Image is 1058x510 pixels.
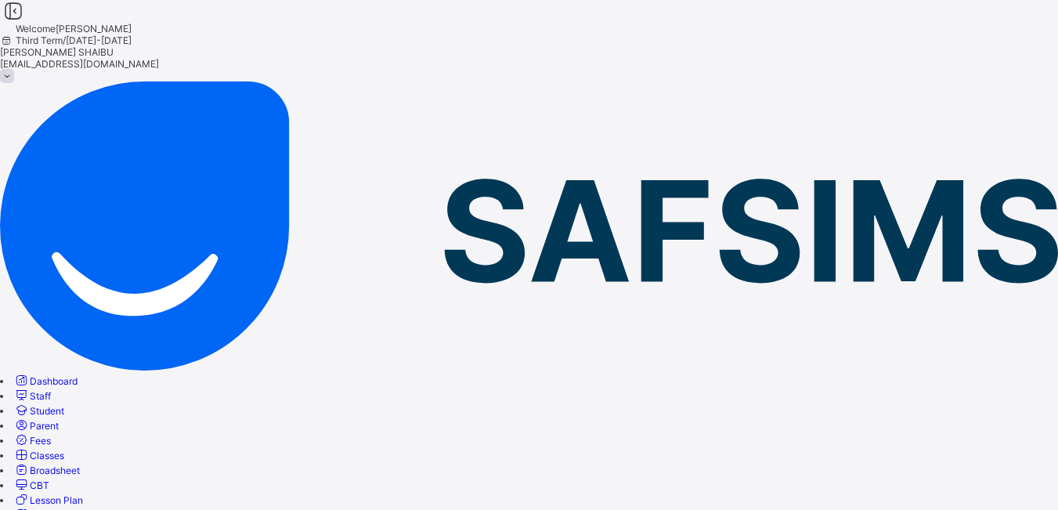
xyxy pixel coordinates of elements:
span: Student [30,405,64,417]
a: Broadsheet [13,465,80,476]
a: Student [13,405,64,417]
span: CBT [30,479,49,491]
span: Fees [30,435,51,447]
span: Dashboard [30,375,78,387]
span: Classes [30,450,64,461]
span: Parent [30,420,59,432]
a: Fees [13,435,51,447]
a: CBT [13,479,49,491]
a: Dashboard [13,375,78,387]
span: Staff [30,390,51,402]
span: Broadsheet [30,465,80,476]
a: Staff [13,390,51,402]
a: Classes [13,450,64,461]
span: Lesson Plan [30,494,83,506]
a: Parent [13,420,59,432]
a: Lesson Plan [13,494,83,506]
span: Welcome [PERSON_NAME] [16,23,132,34]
